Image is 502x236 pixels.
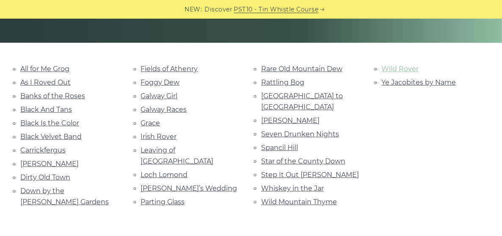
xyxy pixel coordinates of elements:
[20,173,70,181] a: Dirty Old Town
[261,130,339,138] a: Seven Drunken Nights
[261,171,359,179] a: Step It Out [PERSON_NAME]
[141,133,177,141] a: Irish Rover
[261,144,298,152] a: Spancil Hill
[261,92,343,111] a: [GEOGRAPHIC_DATA] to [GEOGRAPHIC_DATA]
[261,117,320,125] a: [PERSON_NAME]
[141,78,180,86] a: Foggy Dew
[141,65,198,73] a: Fields of Athenry
[185,5,202,14] span: NEW:
[20,92,85,100] a: Banks of the Roses
[261,65,342,73] a: Rare Old Mountain Dew
[205,5,233,14] span: Discover
[20,65,69,73] a: All for Me Grog
[382,65,419,73] a: Wild Rover
[141,146,214,165] a: Leaving of [GEOGRAPHIC_DATA]
[141,119,160,127] a: Grace
[20,146,66,154] a: Carrickfergus
[20,187,109,206] a: Down by the [PERSON_NAME] Gardens
[141,184,237,192] a: [PERSON_NAME]’s Wedding
[20,160,79,168] a: [PERSON_NAME]
[141,92,178,100] a: Galway Girl
[261,198,337,206] a: Wild Mountain Thyme
[261,78,304,86] a: Rattling Bog
[141,171,188,179] a: Loch Lomond
[234,5,319,14] a: PST10 - Tin Whistle Course
[20,78,71,86] a: As I Roved Out
[141,198,185,206] a: Parting Glass
[20,133,82,141] a: Black Velvet Band
[20,119,79,127] a: Black Is the Color
[141,106,187,114] a: Galway Races
[20,106,72,114] a: Black And Tans
[261,157,345,165] a: Star of the County Down
[382,78,456,86] a: Ye Jacobites by Name
[261,184,324,192] a: Whiskey in the Jar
